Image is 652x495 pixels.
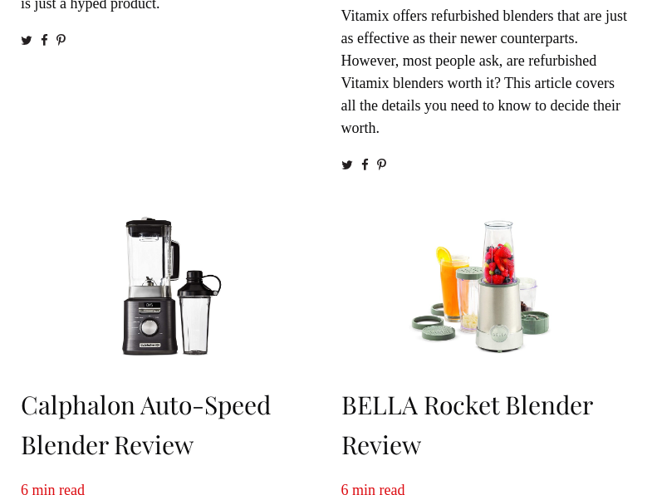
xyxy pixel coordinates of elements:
[341,388,593,461] a: BELLA Rocket Blender Review
[341,207,632,370] img: BELLA Rocket Blender Review
[21,207,311,370] img: Calphalon Auto-Speed Blender Review
[21,388,271,461] a: Calphalon Auto-Speed Blender Review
